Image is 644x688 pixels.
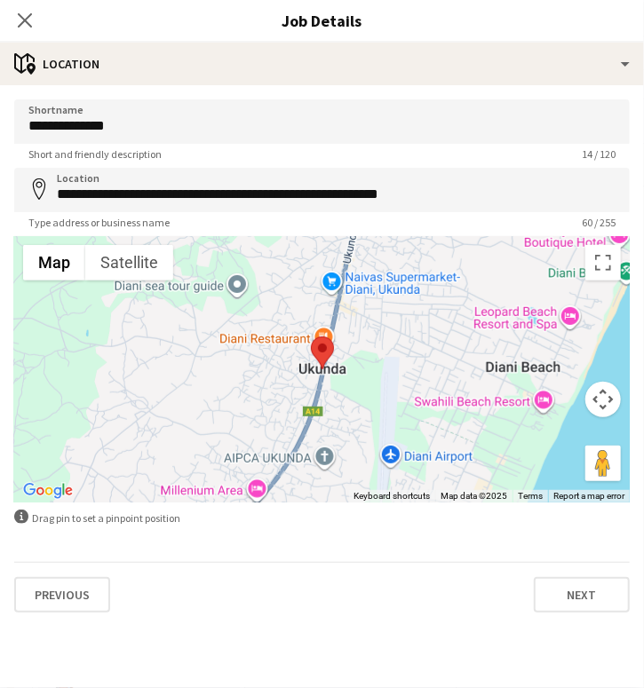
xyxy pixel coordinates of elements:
button: Toggle fullscreen view [585,245,621,281]
a: Open this area in Google Maps (opens a new window) [19,479,77,502]
button: Show satellite imagery [85,245,173,281]
a: Report a map error [553,491,624,501]
img: Google [19,479,77,502]
button: Keyboard shortcuts [354,490,430,502]
button: Previous [14,577,110,613]
button: Next [534,577,630,613]
div: Drag pin to set a pinpoint position [14,510,630,526]
button: Drag Pegman onto the map to open Street View [585,446,621,481]
span: 14 / 120 [568,147,630,161]
button: Map camera controls [585,382,621,417]
a: Terms (opens in new tab) [518,491,543,501]
span: Map data ©2025 [441,491,507,501]
span: 60 / 255 [568,216,630,229]
button: Show street map [23,245,85,281]
span: Type address or business name [14,216,184,229]
span: Short and friendly description [14,147,176,161]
